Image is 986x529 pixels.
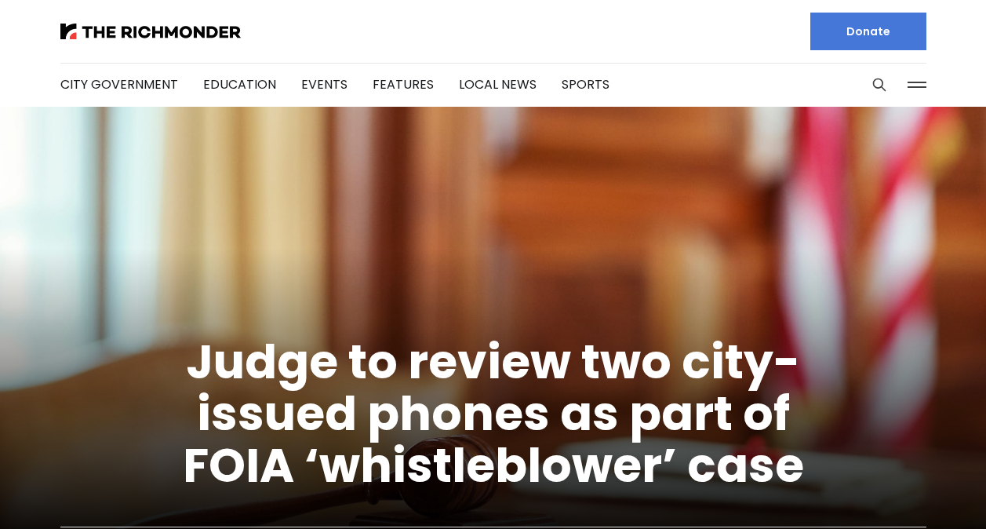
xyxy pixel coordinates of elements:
[868,73,891,97] button: Search this site
[203,75,276,93] a: Education
[373,75,434,93] a: Features
[60,24,241,39] img: The Richmonder
[562,75,609,93] a: Sports
[853,452,986,529] iframe: portal-trigger
[810,13,926,50] a: Donate
[301,75,347,93] a: Events
[183,329,804,498] a: Judge to review two city-issued phones as part of FOIA ‘whistleblower’ case
[60,75,178,93] a: City Government
[459,75,537,93] a: Local News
